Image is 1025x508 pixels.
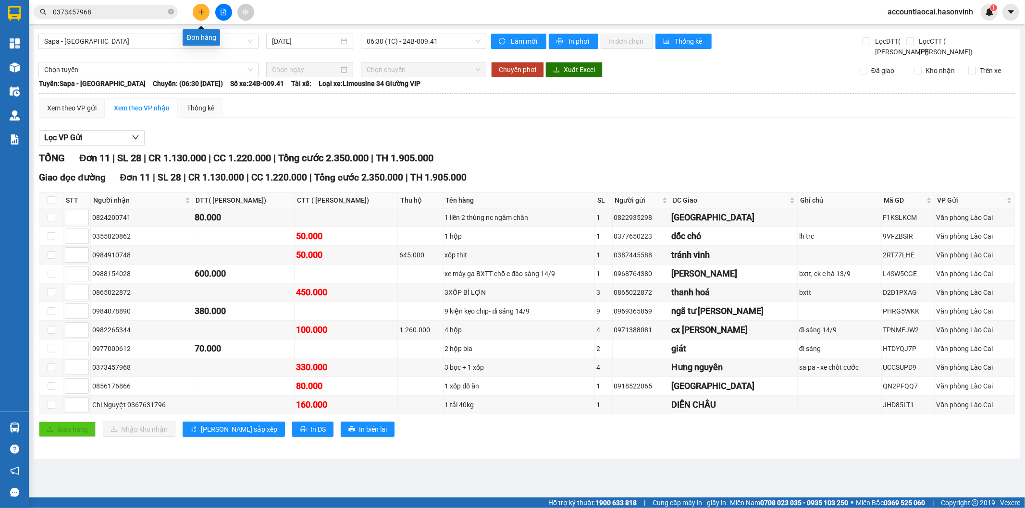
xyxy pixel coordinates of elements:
[936,399,1013,410] div: Văn phòng Lào Cai
[936,287,1013,298] div: Văn phòng Lào Cai
[296,379,396,393] div: 80.000
[672,398,796,411] div: DIỄN CHÂU
[10,86,20,97] img: warehouse-icon
[990,4,997,11] sup: 1
[548,497,637,508] span: Hỗ trợ kỹ thuật:
[936,325,1013,335] div: Văn phòng Lào Cai
[190,426,197,434] span: sort-ascending
[195,211,293,224] div: 80.000
[120,172,151,183] span: Đơn 11
[398,193,444,208] th: Thu hộ
[198,9,205,15] span: plus
[936,268,1013,279] div: Văn phòng Lào Cai
[296,398,396,411] div: 160.000
[872,36,931,57] span: Lọc DTT( [PERSON_NAME])
[47,103,97,113] div: Xem theo VP gửi
[359,424,387,435] span: In biên lai
[883,212,933,223] div: F1KSLKCM
[444,193,595,208] th: Tên hàng
[937,195,1004,206] span: VP Gửi
[193,193,295,208] th: DTT( [PERSON_NAME])
[144,152,146,164] span: |
[251,172,307,183] span: CC 1.220.000
[406,172,408,183] span: |
[195,342,293,355] div: 70.000
[799,362,880,373] div: sa pa - xe chốt cước
[445,268,593,279] div: xe máy ga BXTT chỗ c đào sáng 14/9
[799,287,880,298] div: bxtt
[553,66,560,74] span: download
[112,152,115,164] span: |
[8,6,21,21] img: logo-vxr
[445,343,593,354] div: 2 hộp bia
[883,231,933,242] div: 9VFZBSIR
[92,325,191,335] div: 0982265344
[564,64,595,75] span: Xuất Excel
[614,325,668,335] div: 0971388081
[44,132,82,144] span: Lọc VP Gửi
[936,231,1013,242] div: Văn phòng Lào Cai
[672,304,796,318] div: ngã tư [PERSON_NAME]
[209,152,211,164] span: |
[10,445,19,454] span: question-circle
[491,34,546,49] button: syncLàm mới
[63,193,91,208] th: STT
[672,379,796,393] div: [GEOGRAPHIC_DATA]
[410,172,467,183] span: TH 1.905.000
[672,211,796,224] div: [GEOGRAPHIC_DATA]
[882,227,935,246] td: 9VFZBSIR
[799,268,880,279] div: bxtt; ck c hà 13/9
[92,231,191,242] div: 0355820862
[882,377,935,396] td: QN2PFQQ7
[92,381,191,391] div: 0856176866
[132,133,139,141] span: down
[445,287,593,298] div: 3XỐP BÌ LỢN
[935,227,1014,246] td: Văn phòng Lào Cai
[596,399,610,410] div: 1
[10,423,20,433] img: warehouse-icon
[596,287,610,298] div: 3
[672,267,796,280] div: [PERSON_NAME]
[39,130,145,145] button: Lọc VP Gửi
[601,34,653,49] button: In đơn chọn
[935,396,1014,414] td: Văn phòng Lào Cai
[985,8,994,16] img: icon-new-feature
[341,422,395,437] button: printerIn biên lai
[445,325,593,335] div: 4 hộp
[201,424,277,435] span: [PERSON_NAME] sắp xếp
[445,306,593,316] div: 9 kiện kẹo chip- đi sáng 14/9
[5,56,77,72] h2: GY4GGKF2
[596,306,610,316] div: 9
[799,343,880,354] div: đi sáng
[445,399,593,410] div: 1 tải 40kg
[932,497,934,508] span: |
[672,230,796,243] div: dốc chó
[237,4,254,21] button: aim
[614,250,668,260] div: 0387445588
[296,323,396,337] div: 100.000
[93,195,183,206] span: Người nhận
[10,466,19,475] span: notification
[376,152,433,164] span: TH 1.905.000
[883,250,933,260] div: 2RT77LHE
[79,152,110,164] span: Đơn 11
[367,34,480,48] span: 06:30 (TC) - 24B-009.41
[278,152,369,164] span: Tổng cước 2.350.000
[215,4,232,21] button: file-add
[799,325,880,335] div: đi sáng 14/9
[972,499,978,506] span: copyright
[499,38,507,46] span: sync
[92,343,191,354] div: 0977000612
[882,208,935,227] td: F1KSLKCM
[936,343,1013,354] div: Văn phòng Lào Cai
[296,361,396,374] div: 330.000
[596,250,610,260] div: 1
[596,325,610,335] div: 4
[193,4,210,21] button: plus
[40,12,144,49] b: [PERSON_NAME] (Vinh - Sapa)
[644,497,645,508] span: |
[445,212,593,223] div: 1 liền 2 thùng nc ngâm chân
[39,80,146,87] b: Tuyến: Sapa - [GEOGRAPHIC_DATA]
[936,250,1013,260] div: Văn phòng Lào Cai
[168,8,174,17] span: close-circle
